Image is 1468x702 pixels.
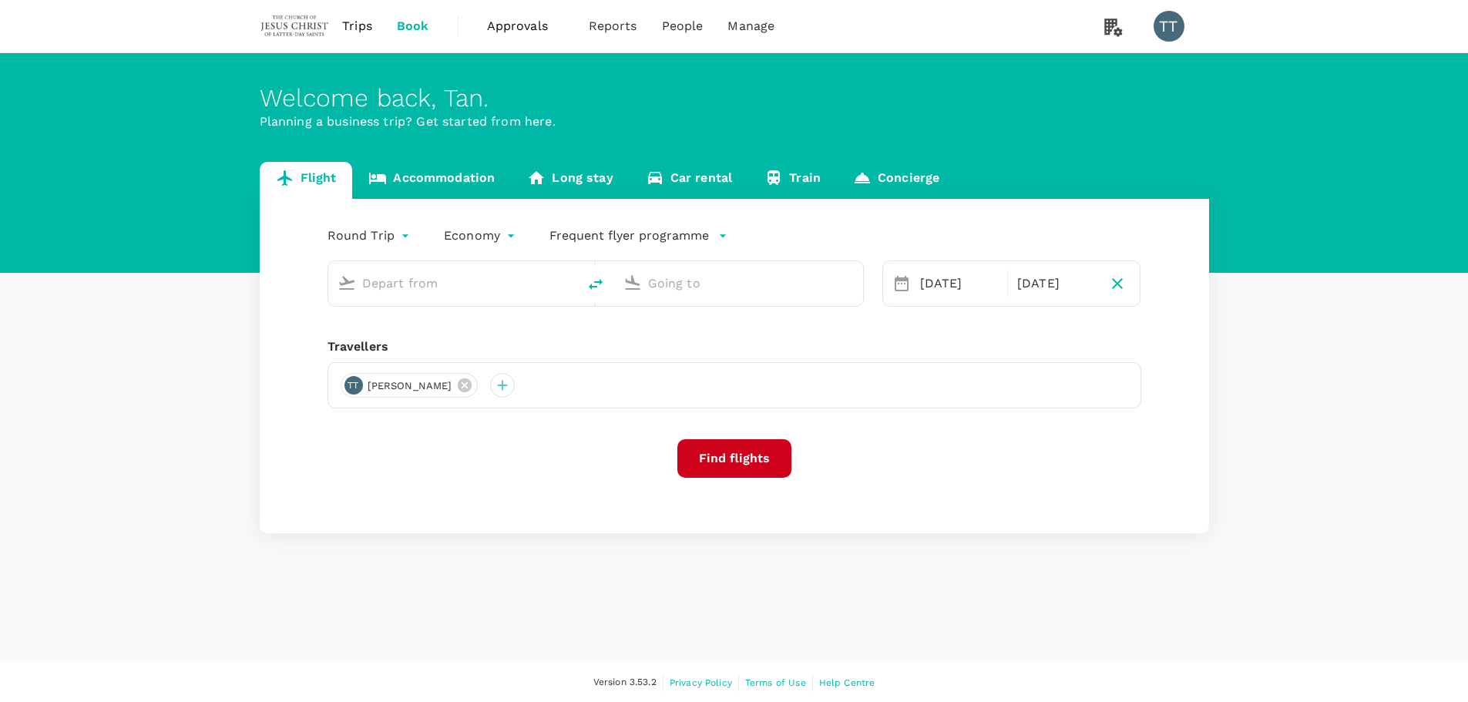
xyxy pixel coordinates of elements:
span: People [662,17,704,35]
a: Terms of Use [745,674,806,691]
div: [DATE] [1011,268,1101,299]
a: Train [748,162,837,199]
div: Travellers [328,338,1141,356]
a: Help Centre [819,674,875,691]
a: Car rental [630,162,749,199]
a: Concierge [837,162,956,199]
img: The Malaysian Church of Jesus Christ of Latter-day Saints [260,9,331,43]
div: Round Trip [328,223,414,248]
span: Privacy Policy [670,677,732,688]
div: Welcome back , Tan . [260,84,1209,113]
a: Privacy Policy [670,674,732,691]
div: TT[PERSON_NAME] [341,373,479,398]
div: Economy [444,223,519,248]
span: Help Centre [819,677,875,688]
span: Version 3.53.2 [593,675,657,690]
span: Approvals [487,17,564,35]
input: Depart from [362,271,545,295]
p: Planning a business trip? Get started from here. [260,113,1209,131]
div: TT [1154,11,1184,42]
div: [DATE] [914,268,1004,299]
a: Long stay [511,162,629,199]
a: Accommodation [352,162,511,199]
button: Find flights [677,439,791,478]
div: TT [344,376,363,395]
a: Flight [260,162,353,199]
span: Trips [342,17,372,35]
button: delete [577,266,614,303]
span: Book [397,17,429,35]
p: Frequent flyer programme [549,227,709,245]
span: Manage [727,17,774,35]
span: Terms of Use [745,677,806,688]
button: Open [566,281,569,284]
span: [PERSON_NAME] [358,378,462,394]
button: Frequent flyer programme [549,227,727,245]
span: Reports [589,17,637,35]
input: Going to [648,271,831,295]
button: Open [852,281,855,284]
